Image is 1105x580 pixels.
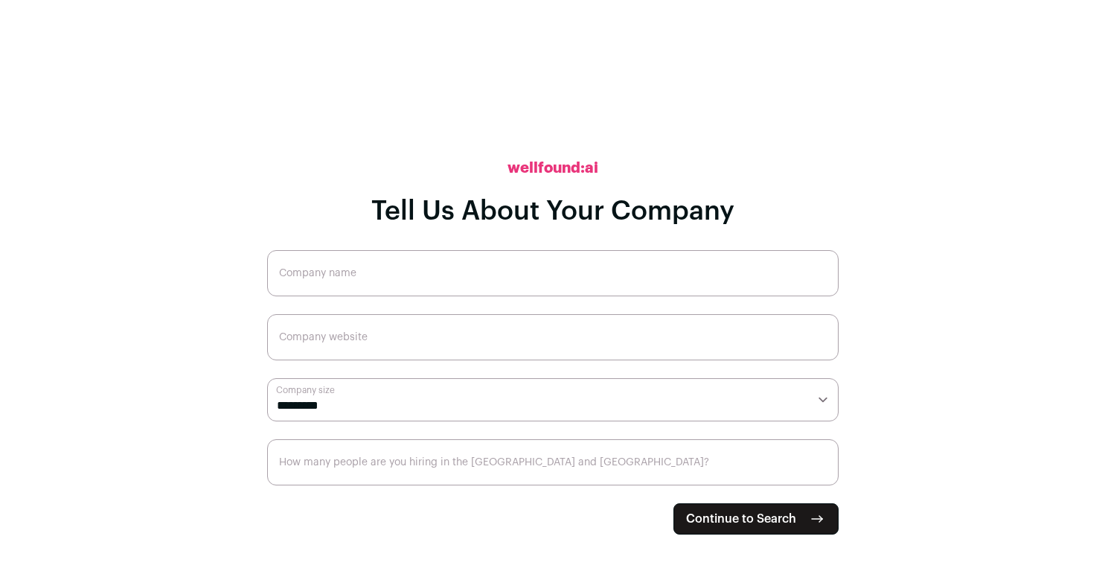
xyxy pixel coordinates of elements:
[507,158,598,179] h2: wellfound:ai
[673,503,839,535] button: Continue to Search
[371,197,734,226] h1: Tell Us About Your Company
[686,510,796,528] span: Continue to Search
[267,439,839,485] input: How many people are you hiring in the US and Canada?
[267,314,839,360] input: Company website
[267,250,839,296] input: Company name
